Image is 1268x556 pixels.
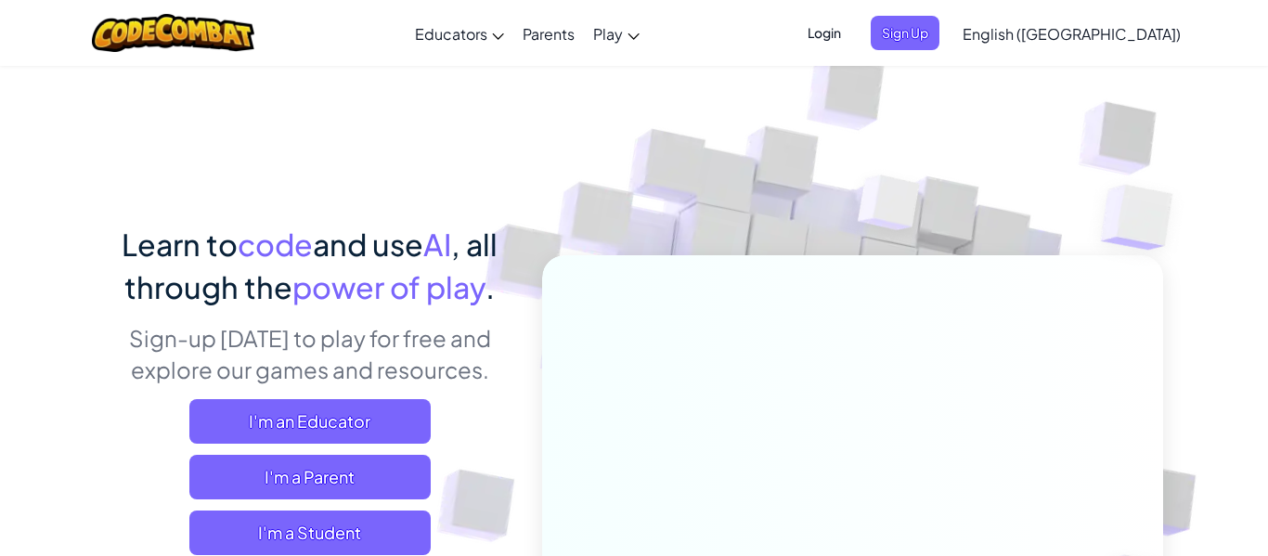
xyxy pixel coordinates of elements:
button: Login [796,16,852,50]
img: Overlap cubes [823,138,957,277]
a: Parents [513,8,584,58]
span: AI [423,226,451,263]
img: CodeCombat logo [92,14,254,52]
span: English ([GEOGRAPHIC_DATA]) [963,24,1181,44]
button: Sign Up [871,16,939,50]
a: I'm a Parent [189,455,431,499]
a: Play [584,8,649,58]
button: I'm a Student [189,511,431,555]
a: Educators [406,8,513,58]
span: Learn to [122,226,238,263]
img: Overlap cubes [1064,139,1224,296]
span: . [485,268,495,305]
a: I'm an Educator [189,399,431,444]
span: Play [593,24,623,44]
p: Sign-up [DATE] to play for free and explore our games and resources. [105,322,514,385]
span: Educators [415,24,487,44]
span: power of play [292,268,485,305]
span: code [238,226,313,263]
a: English ([GEOGRAPHIC_DATA]) [953,8,1190,58]
span: and use [313,226,423,263]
